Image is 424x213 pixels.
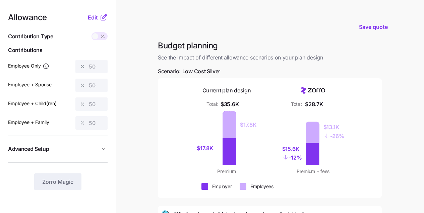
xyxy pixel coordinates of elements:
[8,81,52,88] label: Employee + Spouse
[88,13,100,22] button: Edit
[8,13,47,22] span: Allowance
[42,178,73,186] span: Zorro Magic
[8,145,49,153] span: Advanced Setup
[354,17,393,36] button: Save quote
[88,13,98,22] span: Edit
[212,183,232,190] div: Employer
[274,168,352,175] div: Premium + fees
[305,100,323,109] div: $28.7K
[197,144,219,153] div: $17.8K
[202,86,251,95] div: Current plan design
[8,100,57,107] label: Employee + Child(ren)
[34,173,81,190] button: Zorro Magic
[158,53,382,62] span: See the impact of different allowance scenarios on your plan design
[8,62,49,70] label: Employee Only
[282,145,302,153] div: $15.6K
[359,23,388,31] span: Save quote
[158,40,382,51] h1: Budget planning
[323,131,344,140] div: - 26%
[158,67,220,76] span: Scenario:
[250,183,273,190] div: Employees
[240,121,256,129] div: $17.8K
[206,101,218,108] div: Total:
[8,141,108,157] button: Advanced Setup
[8,46,108,54] span: Contributions
[291,101,302,108] div: Total:
[221,100,239,109] div: $35.6K
[323,123,344,131] div: $13.1K
[8,32,53,41] span: Contribution Type
[187,168,266,175] div: Premium
[182,67,220,76] span: Low Cost Silver
[282,153,302,162] div: - 12%
[8,119,49,126] label: Employee + Family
